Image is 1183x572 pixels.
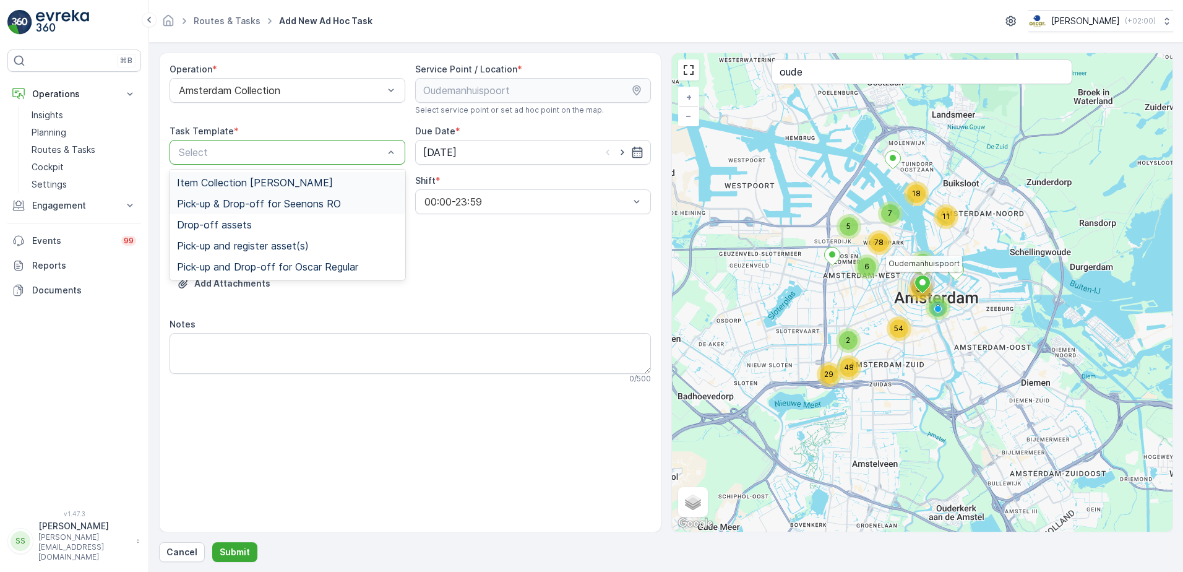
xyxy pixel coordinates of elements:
[415,140,651,165] input: dd/mm/yyyy
[32,259,136,272] p: Reports
[194,277,270,290] p: Add Attachments
[212,542,257,562] button: Submit
[415,126,455,136] label: Due Date
[675,516,716,532] img: Google
[846,336,850,345] span: 2
[27,106,141,124] a: Insights
[32,178,67,191] p: Settings
[166,546,197,558] p: Cancel
[120,56,132,66] p: ⌘B
[170,319,196,329] label: Notes
[7,278,141,303] a: Documents
[38,532,130,562] p: [PERSON_NAME][EMAIL_ADDRESS][DOMAIN_NAME]
[170,126,234,136] label: Task Template
[837,355,861,380] div: 48
[32,88,116,100] p: Operations
[415,175,436,186] label: Shift
[679,61,698,79] a: View Fullscreen
[912,189,921,198] span: 18
[936,303,940,312] span: 8
[179,145,384,160] p: Select
[32,284,136,297] p: Documents
[194,15,260,26] a: Routes & Tasks
[36,10,89,35] img: logo_light-DOdMpM7g.png
[27,124,141,141] a: Planning
[837,214,861,239] div: 5
[220,546,250,558] p: Submit
[7,82,141,106] button: Operations
[817,362,841,387] div: 29
[629,374,651,384] p: 0 / 500
[177,177,333,188] span: Item Collection [PERSON_NAME]
[844,363,854,372] span: 48
[7,253,141,278] a: Reports
[836,328,861,353] div: 2
[32,144,95,156] p: Routes & Tasks
[38,520,130,532] p: [PERSON_NAME]
[177,219,252,230] span: Drop-off assets
[679,106,698,125] a: Zoom Out
[32,235,114,247] p: Events
[177,198,341,209] span: Pick-up & Drop-off for Seenons RO
[864,262,869,271] span: 6
[7,10,32,35] img: logo
[874,238,884,247] span: 78
[7,520,141,562] button: SS[PERSON_NAME][PERSON_NAME][EMAIL_ADDRESS][DOMAIN_NAME]
[32,109,63,121] p: Insights
[7,228,141,253] a: Events99
[867,230,892,255] div: 78
[32,161,64,173] p: Cockpit
[415,78,651,103] input: Oudemanhuispoort
[277,15,375,27] span: Add New Ad Hoc Task
[1125,16,1156,26] p: ( +02:00 )
[686,92,692,102] span: +
[920,258,924,267] span: 7
[32,199,116,212] p: Engagement
[854,254,879,279] div: 6
[675,516,716,532] a: Open this area in Google Maps (opens a new window)
[846,222,851,231] span: 5
[177,240,309,251] span: Pick-up and register asset(s)
[894,324,903,333] span: 54
[27,176,141,193] a: Settings
[908,277,933,301] div: 35
[679,488,707,516] a: Layers
[27,141,141,158] a: Routes & Tasks
[415,105,604,115] span: Select service point or set ad hoc point on the map.
[124,236,134,246] p: 99
[878,201,903,226] div: 7
[1028,10,1173,32] button: [PERSON_NAME](+02:00)
[888,209,892,218] span: 7
[942,212,950,221] span: 11
[177,261,358,272] span: Pick-up and Drop-off for Oscar Regular
[934,204,958,229] div: 11
[11,531,30,551] div: SS
[7,510,141,518] span: v 1.47.3
[161,19,175,29] a: Homepage
[7,193,141,218] button: Engagement
[159,542,205,562] button: Cancel
[679,88,698,106] a: Zoom In
[772,59,1072,84] input: Search address or service points
[170,64,212,74] label: Operation
[32,126,66,139] p: Planning
[887,316,911,341] div: 54
[1051,15,1120,27] p: [PERSON_NAME]
[1028,14,1046,28] img: basis-logo_rgb2x.png
[686,110,692,121] span: −
[910,251,935,275] div: 7
[170,274,278,293] button: Upload File
[926,295,950,320] div: 8
[904,181,929,206] div: 18
[27,158,141,176] a: Cockpit
[824,370,833,379] span: 29
[415,64,517,74] label: Service Point / Location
